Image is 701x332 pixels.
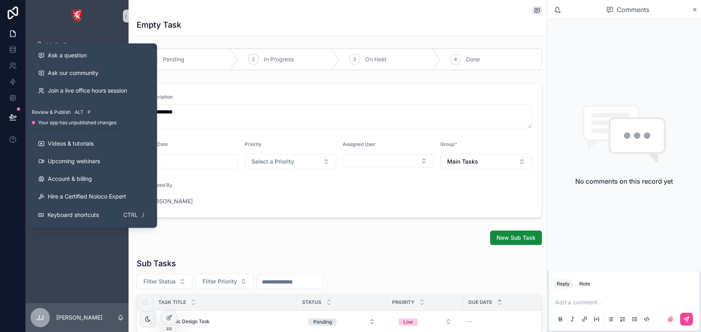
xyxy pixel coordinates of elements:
[75,109,84,115] span: Alt
[86,109,92,115] span: P
[32,109,71,115] span: Review & Publish
[48,69,98,77] span: Ask our community
[467,318,472,325] div: --
[48,192,126,200] span: Hire a Certified Noloco Expert
[202,277,237,285] span: Filter Priority
[302,299,321,306] span: Status
[147,182,172,188] span: Created By
[245,154,336,169] button: Select Button
[466,55,480,63] span: Done
[32,135,154,152] a: Videos & tutorials
[440,154,532,169] button: Select Button
[343,141,376,147] span: Assigned User
[313,318,332,326] div: Pending
[48,122,93,130] span: Noloco Academy
[163,318,292,325] a: Graphic Design Task
[147,94,173,100] span: Description
[32,47,154,64] button: Ask a question
[392,314,458,329] button: Select Button
[554,279,573,289] button: Reply
[48,157,100,165] span: Upcoming webinars
[140,212,147,218] span: /
[497,234,535,242] span: New Sub Task
[123,210,139,220] span: Ctrl
[163,318,210,325] span: Graphic Design Task
[32,117,154,135] a: Noloco Academy
[48,51,87,59] span: Ask a question
[32,188,154,205] button: Hire a Certified Noloco Expert
[353,56,356,63] span: 3
[48,175,92,183] span: Account & billing
[302,314,382,329] button: Select Button
[196,274,253,289] button: Select Button
[392,299,415,306] span: Priority
[302,314,382,329] a: Select Button
[32,64,154,82] a: Ask our community
[47,42,70,48] span: My Profile
[440,141,454,147] span: Group
[38,119,116,126] span: Your app has unpublished changes
[32,205,154,225] button: Keyboard shortcutsCtrl/
[32,82,154,99] a: Join a live office hours session
[48,87,127,95] span: Join a live office hours session
[454,56,457,63] span: 4
[32,152,154,170] a: Upcoming webinars
[468,299,492,306] span: Due Date
[343,154,434,168] button: Select Button
[32,170,154,188] a: Account & billing
[392,314,458,329] a: Select Button
[579,281,590,287] div: Note
[158,299,186,306] span: Task Title
[137,274,192,289] button: Select Button
[365,55,386,63] span: On Hold
[245,141,262,147] span: Priority
[32,99,154,117] a: Support & guides
[264,55,294,63] span: In Progress
[37,313,44,322] span: JJ
[252,56,255,63] span: 2
[490,231,542,245] button: New Sub Task
[137,258,176,269] h1: Sub Tasks
[47,211,99,219] span: Keyboard shortcuts
[48,104,94,112] span: Support & guides
[447,158,478,166] span: Main Tasks
[617,5,649,14] span: Comments
[71,10,84,22] img: App logo
[147,197,193,205] a: [PERSON_NAME]
[147,141,168,147] span: Due Date
[26,32,129,157] div: scrollable content
[251,158,294,166] span: Select a Priority
[31,38,124,52] a: My Profile
[163,55,184,63] span: Pending
[403,318,413,326] div: Low
[137,19,181,30] h1: Empty Task
[48,140,94,148] span: Videos & tutorials
[575,176,673,186] h2: No comments on this record yet
[143,277,176,285] span: Filter Status
[576,279,593,289] button: Note
[464,315,542,328] a: --
[56,314,102,322] p: [PERSON_NAME]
